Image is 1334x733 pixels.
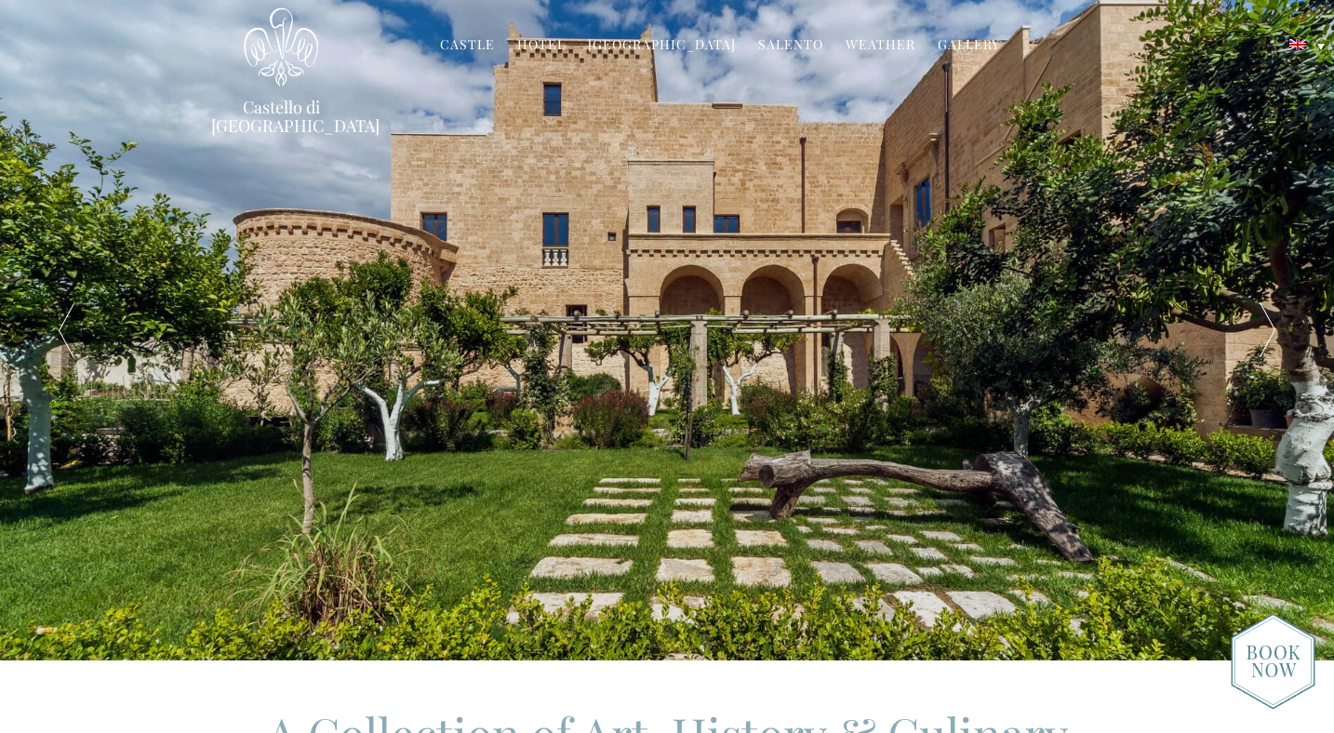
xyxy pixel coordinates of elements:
[1289,39,1306,50] img: English
[244,7,318,87] img: Castello di Ugento
[938,35,1000,57] a: Gallery
[758,35,823,57] a: Salento
[588,35,736,57] a: [GEOGRAPHIC_DATA]
[846,35,915,57] a: Weather
[1231,613,1315,710] img: new-booknow.png
[440,35,495,57] a: Castle
[211,98,351,135] a: Castello di [GEOGRAPHIC_DATA]
[517,35,566,57] a: Hotel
